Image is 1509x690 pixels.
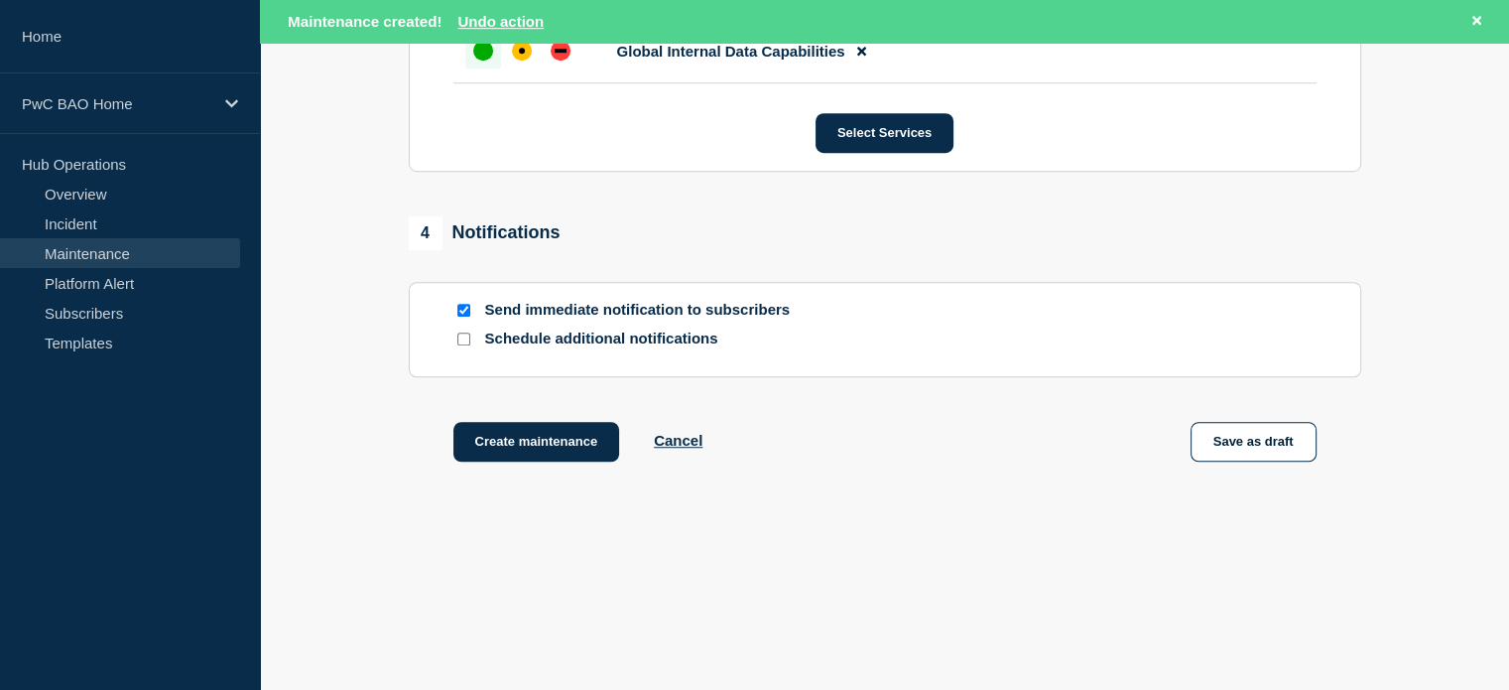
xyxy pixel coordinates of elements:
[551,41,570,61] div: down
[409,216,442,250] span: 4
[457,333,470,345] input: Schedule additional notifications
[288,13,441,30] span: Maintenance created!
[22,95,212,112] p: PwC BAO Home
[1191,422,1317,462] button: Save as draft
[457,304,470,317] input: Send immediate notification to subscribers
[512,41,532,61] div: affected
[485,301,803,320] p: Send immediate notification to subscribers
[485,330,803,348] p: Schedule additional notifications
[409,216,561,250] div: Notifications
[457,13,544,30] button: Undo action
[473,41,493,61] div: up
[816,113,953,153] button: Select Services
[453,422,620,462] button: Create maintenance
[617,43,845,60] span: Global Internal Data Capabilities
[654,432,702,449] button: Cancel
